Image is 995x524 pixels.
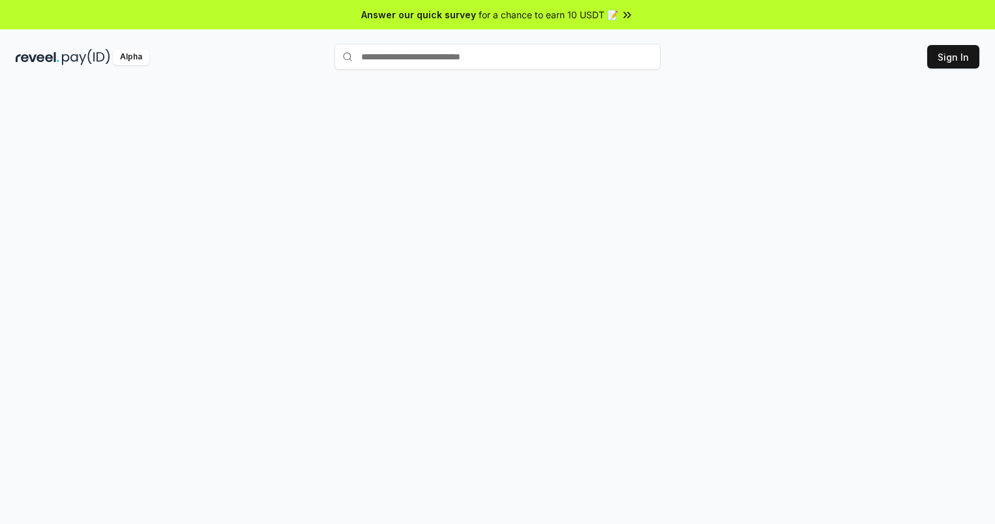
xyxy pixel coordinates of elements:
span: Answer our quick survey [361,8,476,22]
img: pay_id [62,49,110,65]
span: for a chance to earn 10 USDT 📝 [479,8,618,22]
img: reveel_dark [16,49,59,65]
div: Alpha [113,49,149,65]
button: Sign In [927,45,979,69]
